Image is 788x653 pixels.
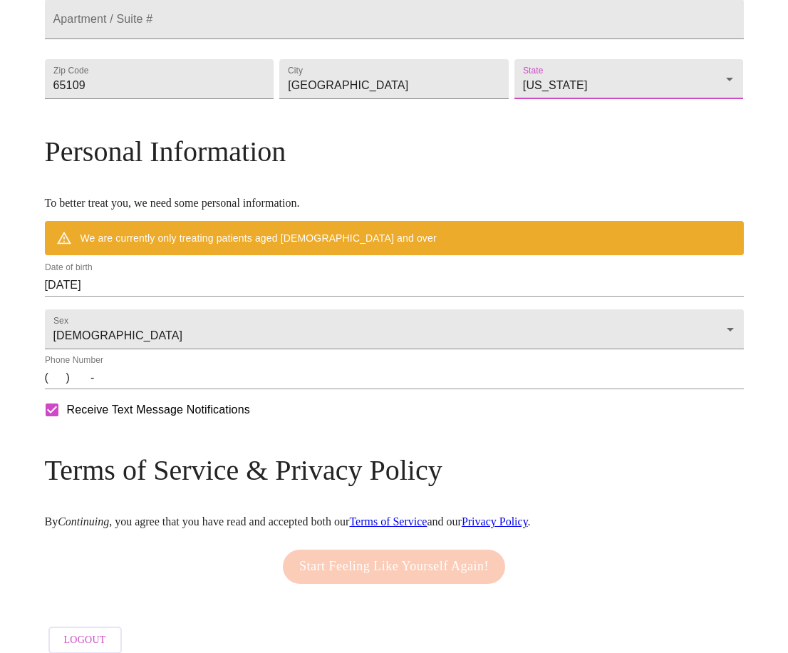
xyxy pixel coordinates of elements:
a: Privacy Policy [462,515,528,528]
span: Receive Text Message Notifications [67,401,250,418]
span: Logout [64,632,106,649]
p: To better treat you, we need some personal information. [45,197,744,210]
div: [DEMOGRAPHIC_DATA] [45,309,744,349]
h3: Personal Information [45,135,744,168]
h3: Terms of Service & Privacy Policy [45,453,744,487]
p: By , you agree that you have read and accepted both our and our . [45,515,744,528]
div: We are currently only treating patients aged [DEMOGRAPHIC_DATA] and over [81,225,437,251]
a: Terms of Service [349,515,427,528]
em: Continuing [58,515,109,528]
label: Date of birth [45,264,93,272]
label: Phone Number [45,356,103,365]
div: [US_STATE] [514,59,744,99]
